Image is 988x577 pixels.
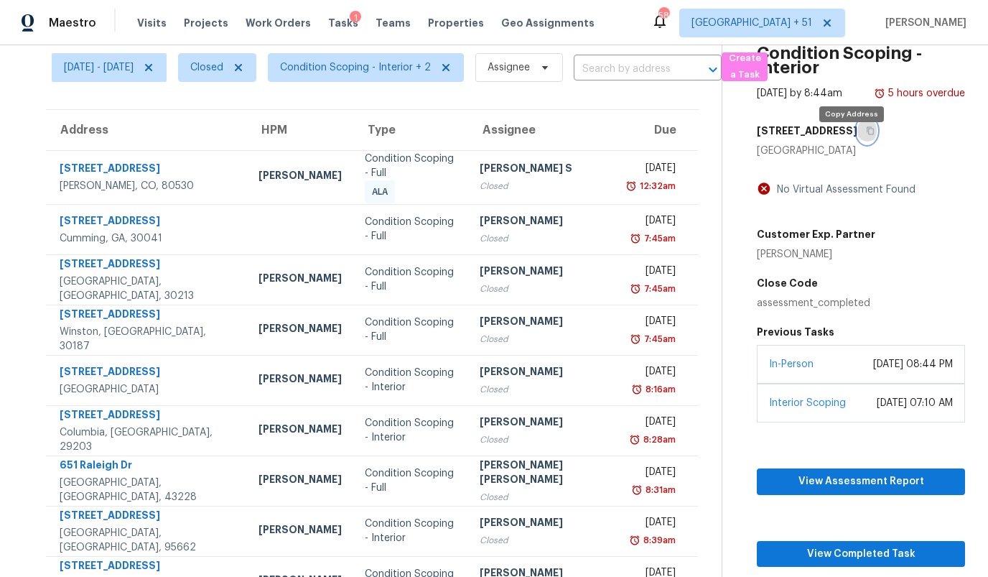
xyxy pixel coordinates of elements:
div: Winston, [GEOGRAPHIC_DATA], 30187 [60,325,236,354]
span: [GEOGRAPHIC_DATA] + 51 [691,16,812,30]
span: Projects [184,16,228,30]
div: Condition Scoping - Interior [365,366,457,394]
div: [GEOGRAPHIC_DATA] [757,144,965,158]
div: Closed [480,332,608,346]
button: Create a Task [722,52,768,81]
span: Closed [190,60,223,75]
th: Address [46,110,247,150]
img: Overdue Alarm Icon [630,332,641,346]
div: 12:32am [637,179,676,193]
div: 7:45am [641,282,676,296]
span: Create a Task [729,50,760,83]
h5: [STREET_ADDRESS] [757,124,857,138]
a: Interior Scoping [769,398,846,408]
div: [PERSON_NAME] [258,371,342,389]
button: View Completed Task [757,541,965,568]
div: Cumming, GA, 30041 [60,231,236,246]
div: [DATE] [630,161,675,179]
div: Condition Scoping - Interior [365,416,457,445]
button: Open [703,60,723,80]
div: Condition Scoping - Full [365,215,457,244]
span: Teams [376,16,411,30]
div: [PERSON_NAME] [757,247,875,262]
div: [STREET_ADDRESS] [60,364,236,382]
span: Assignee [488,60,530,75]
div: [PERSON_NAME] [PERSON_NAME] [480,458,608,490]
a: In-Person [769,359,814,369]
div: Closed [480,231,608,246]
div: Condition Scoping - Full [365,466,457,495]
div: Condition Scoping - Interior [365,517,457,545]
div: Closed [480,490,608,504]
div: [PERSON_NAME] [480,314,608,332]
div: [DATE] [630,213,675,231]
div: Closed [480,433,608,447]
img: Overdue Alarm Icon [625,179,637,193]
div: [DATE] [630,415,675,433]
div: [PERSON_NAME] [258,522,342,540]
h2: Condition Scoping - Interior [757,46,965,75]
span: Visits [137,16,167,30]
span: Condition Scoping - Interior + 2 [280,60,431,75]
div: [PERSON_NAME] [258,168,342,186]
div: [PERSON_NAME] S [480,161,608,179]
div: [PERSON_NAME] [480,264,608,282]
img: Overdue Alarm Icon [630,231,641,246]
div: No Virtual Assessment Found [771,183,915,197]
div: [STREET_ADDRESS] [60,257,236,274]
div: [PERSON_NAME] [480,515,608,533]
div: [STREET_ADDRESS] [60,558,236,576]
span: [PERSON_NAME] [880,16,966,30]
div: [PERSON_NAME] [258,271,342,289]
img: Overdue Alarm Icon [631,483,643,497]
div: [STREET_ADDRESS] [60,213,236,231]
div: 8:39am [640,533,676,548]
div: [PERSON_NAME], CO, 80530 [60,179,236,193]
div: Condition Scoping - Full [365,315,457,344]
span: ALA [372,185,393,199]
img: Overdue Alarm Icon [629,433,640,447]
div: [DATE] 08:44 PM [873,357,953,371]
div: 5 hours overdue [885,86,965,101]
div: [GEOGRAPHIC_DATA] [60,382,236,397]
div: [DATE] [630,264,675,282]
span: Tasks [328,18,358,28]
span: View Completed Task [768,545,954,563]
div: 583 [658,9,668,23]
div: 8:28am [640,433,676,447]
img: Overdue Alarm Icon [631,382,643,397]
div: 8:16am [643,382,676,397]
div: [GEOGRAPHIC_DATA], [GEOGRAPHIC_DATA], 30213 [60,274,236,303]
div: 8:31am [643,483,676,497]
div: [DATE] [630,465,675,483]
img: Overdue Alarm Icon [874,86,885,101]
th: Type [353,110,468,150]
div: Columbia, [GEOGRAPHIC_DATA], 29203 [60,425,236,454]
th: Assignee [468,110,620,150]
div: Closed [480,179,608,193]
div: [DATE] [630,314,675,332]
div: [DATE] by 8:44am [757,86,842,101]
span: View Assessment Report [768,473,954,491]
div: [PERSON_NAME] [480,415,608,433]
span: Maestro [49,16,96,30]
div: 651 Raleigh Dr [60,458,236,476]
span: [DATE] - [DATE] [64,60,134,75]
div: [DATE] [630,364,675,382]
div: [GEOGRAPHIC_DATA], [GEOGRAPHIC_DATA], 95662 [60,526,236,555]
span: Work Orders [246,16,311,30]
input: Search by address [574,58,681,80]
div: [STREET_ADDRESS] [60,508,236,526]
h5: Previous Tasks [757,325,965,339]
div: Closed [480,533,608,548]
div: [DATE] [630,515,675,533]
div: [PERSON_NAME] [480,213,608,231]
div: [DATE] 07:10 AM [877,396,953,410]
th: Due [619,110,697,150]
div: [PERSON_NAME] [258,321,342,339]
img: Overdue Alarm Icon [629,533,640,548]
img: Overdue Alarm Icon [630,282,641,296]
div: Closed [480,282,608,296]
span: Geo Assignments [501,16,595,30]
div: [GEOGRAPHIC_DATA], [GEOGRAPHIC_DATA], 43228 [60,476,236,504]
